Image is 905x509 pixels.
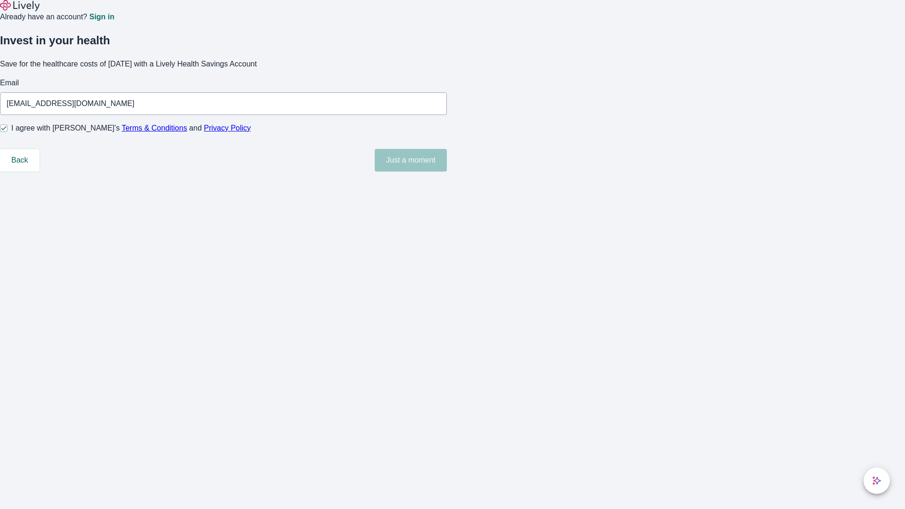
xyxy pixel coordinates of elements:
a: Sign in [89,13,114,21]
svg: Lively AI Assistant [872,476,881,485]
a: Terms & Conditions [122,124,187,132]
a: Privacy Policy [204,124,251,132]
button: chat [864,468,890,494]
span: I agree with [PERSON_NAME]’s and [11,123,251,134]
